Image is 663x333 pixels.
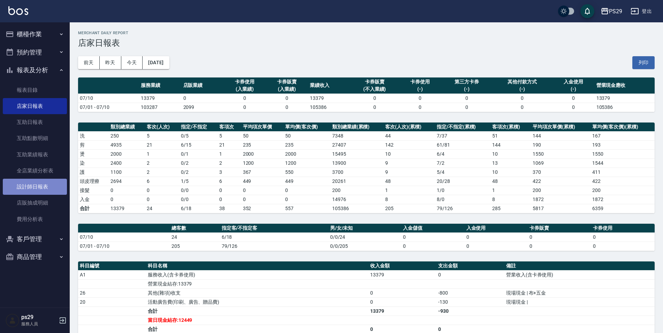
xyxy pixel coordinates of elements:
h2: Merchant Daily Report [78,31,655,35]
a: 全店業績分析表 [3,163,67,179]
th: 單均價(客次價) [283,123,330,132]
div: (入業績) [226,86,264,93]
td: 6/18 [220,232,328,242]
td: 0 [224,103,266,112]
td: 現場現金 | 布+五金 [504,288,655,297]
button: 報表及分析 [3,61,67,79]
td: 0 / 2 [179,168,218,177]
p: 服務人員 [21,321,57,327]
td: 2 [145,158,179,168]
td: 6 [218,177,241,186]
td: 1 [218,149,241,158]
img: Logo [8,6,28,15]
td: 洗 [78,131,109,140]
td: 1100 [109,168,145,177]
td: 0 [224,94,266,103]
td: 190 [531,140,590,149]
td: 3700 [330,168,384,177]
td: 0 [368,288,436,297]
td: 13379 [595,94,655,103]
td: 1550 [590,149,655,158]
td: 20261 [330,177,384,186]
td: 20 / 28 [435,177,490,186]
td: 0 [528,242,591,251]
td: 1 / 0 [435,186,490,195]
td: 105386 [308,103,350,112]
td: 07/01 - 07/10 [78,242,170,251]
th: 科目編號 [78,261,146,271]
div: 入金使用 [554,78,593,86]
h5: ps29 [21,314,57,321]
th: 備註 [504,261,655,271]
td: 07/10 [78,94,139,103]
div: (入業績) [268,86,306,93]
td: 13379 [368,270,436,279]
button: 櫃檯作業 [3,25,67,43]
button: 商品管理 [3,248,67,266]
th: 科目名稱 [146,261,368,271]
td: 0 [465,242,528,251]
td: 24 [145,204,179,213]
th: 服務業績 [139,77,181,94]
img: Person [6,313,20,327]
td: 142 [383,140,435,149]
table: a dense table [78,77,655,112]
td: 449 [283,177,330,186]
td: 2000 [109,149,145,158]
td: 167 [590,131,655,140]
th: 單均價(客次價)(累積) [590,123,655,132]
td: 0 [241,186,284,195]
td: 144 [490,140,531,149]
td: 235 [241,140,284,149]
td: 48 [383,177,435,186]
td: 205 [383,204,435,213]
td: 2 [145,168,179,177]
td: 接髮 [78,186,109,195]
td: 1069 [531,158,590,168]
th: 客項次 [218,123,241,132]
td: 0 [591,232,655,242]
th: 入金儲值 [401,224,465,233]
td: 352 [241,204,284,213]
td: 0 / 0 [179,195,218,204]
td: 活動廣告費(印刷、廣告、贈品費) [146,297,368,306]
td: 6 / 4 [435,149,490,158]
td: A1 [78,270,146,279]
th: 店販業績 [182,77,224,94]
td: 557 [283,204,330,213]
td: 9 [383,168,435,177]
td: 367 [241,168,284,177]
td: 200 [531,186,590,195]
button: save [580,4,594,18]
td: 48 [490,177,531,186]
td: 285 [490,204,531,213]
td: 0 [591,242,655,251]
td: 13379 [109,204,145,213]
td: 50 [283,131,330,140]
a: 報表目錄 [3,82,67,98]
td: 0 [283,195,330,204]
td: 13379 [368,306,436,316]
td: -930 [436,306,504,316]
button: 預約管理 [3,43,67,61]
td: 0 [109,195,145,204]
th: 類別總業績 [109,123,145,132]
div: 卡券販賣 [352,78,397,86]
td: 0 [436,270,504,279]
td: 營業收入(含卡券使用) [504,270,655,279]
td: 13900 [330,158,384,168]
a: 互助日報表 [3,114,67,130]
td: 0 [528,232,591,242]
th: 支出金額 [436,261,504,271]
td: 4935 [109,140,145,149]
td: 6359 [590,204,655,213]
td: 0 [401,242,465,251]
td: 250 [109,131,145,140]
a: 店家日報表 [3,98,67,114]
td: 合計 [78,204,109,213]
td: 0 [399,94,441,103]
th: 客次(人次) [145,123,179,132]
td: 0 / 2 [179,158,218,168]
td: 其他(雜項)收支 [146,288,368,297]
td: 6/18 [179,204,218,213]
